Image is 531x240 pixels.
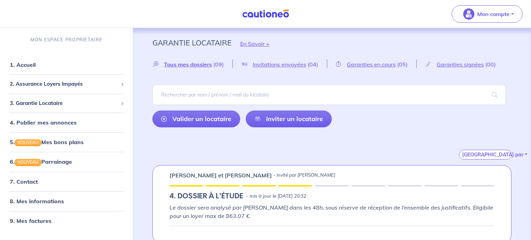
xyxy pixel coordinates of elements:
h5: 4. DOSSIER À L'ÉTUDE [170,192,243,200]
span: 3. Garantie Locataire [10,99,118,107]
a: Invitations envoyées(04) [233,61,327,68]
p: Mon compte [477,10,510,18]
a: 6.NOUVEAUParrainage [10,158,72,165]
span: Invitations envoyées [253,61,306,68]
p: - invité par [PERSON_NAME] [273,172,335,179]
a: 5.NOUVEAUMes bons plans [10,139,84,146]
a: Valider un locataire [152,111,240,127]
a: 9. Mes factures [10,217,51,224]
span: Tous mes dossiers [164,61,212,68]
input: Rechercher par nom / prénom / mail du locataire [152,85,506,105]
span: 2. Assurance Loyers Impayés [10,80,118,88]
p: Garantie Locataire [152,36,231,49]
a: 1. Accueil [10,61,36,68]
div: 8. Mes informations [3,194,130,208]
div: 1. Accueil [3,58,130,72]
button: illu_account_valid_menu.svgMon compte [452,5,523,23]
em: Le dossier sera analysé par [PERSON_NAME] dans les 48h, sous réserve de réception de l’ensemble d... [170,204,493,219]
span: Garanties signées [437,61,484,68]
a: Inviter un locataire [246,111,332,127]
div: 4. Publier mes annonces [3,115,130,129]
span: Garanties en cours [347,61,396,68]
p: - mis à jour le [DATE] 20:32 [246,193,306,200]
img: Cautioneo [239,9,292,18]
div: 6.NOUVEAUParrainage [3,155,130,169]
span: (00) [485,61,496,68]
div: state: RENTER-DOCUMENTS-TO-EVALUATE, Context: IN-LANDLORD,IN-LANDLORD-NO-CERTIFICATE [170,192,494,200]
div: 2. Assurance Loyers Impayés [3,77,130,91]
a: Garanties signées(00) [417,61,504,68]
span: search [483,85,506,105]
a: 7. Contact [10,178,38,185]
a: Tous mes dossiers(09) [152,61,232,68]
button: [GEOGRAPHIC_DATA] par [459,150,511,160]
a: 8. Mes informations [10,198,64,205]
a: Garanties en cours(05) [327,61,416,68]
p: MON ESPACE PROPRIÉTAIRE [30,36,102,43]
span: (04) [308,61,318,68]
div: 7. Contact [3,175,130,189]
div: 9. Mes factures [3,214,130,228]
div: 3. Garantie Locataire [3,97,130,110]
img: illu_account_valid_menu.svg [463,8,474,20]
a: 4. Publier mes annonces [10,119,77,126]
p: [PERSON_NAME] et [PERSON_NAME] [170,171,272,179]
button: En Savoir + [231,34,278,54]
div: 5.NOUVEAUMes bons plans [3,135,130,149]
span: (05) [397,61,408,68]
span: (09) [213,61,224,68]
